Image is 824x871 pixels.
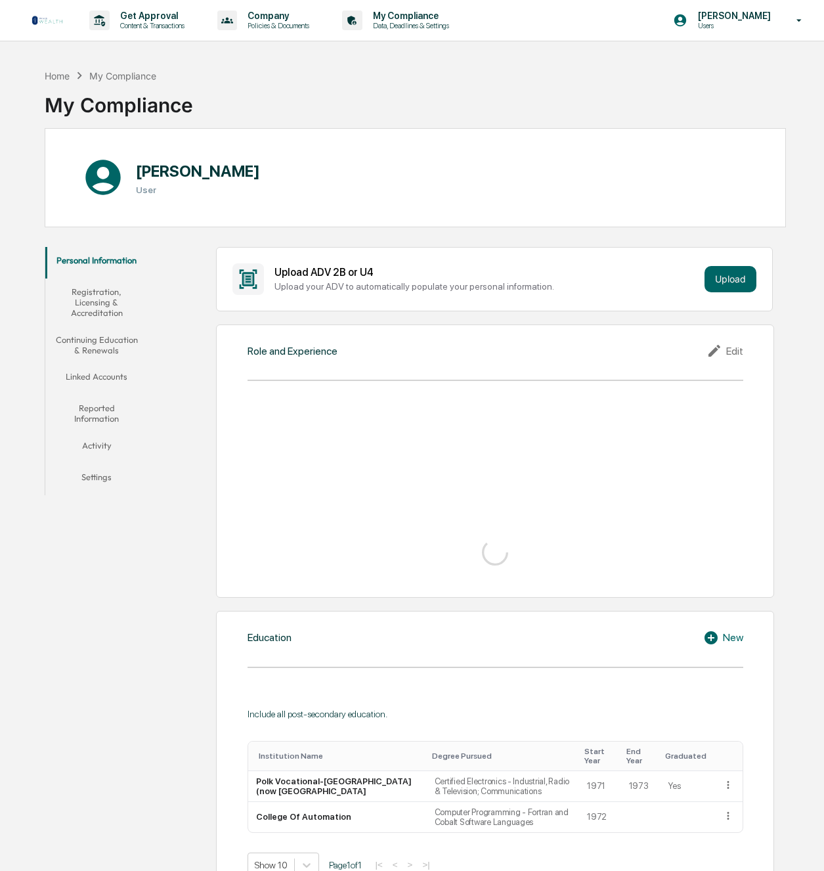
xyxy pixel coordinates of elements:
[110,21,191,30] p: Content & Transactions
[665,751,709,761] div: Toggle SortBy
[248,709,744,719] div: Include all post-secondary education.
[89,70,156,81] div: My Compliance
[274,266,699,279] div: Upload ADV 2B or U4
[687,21,777,30] p: Users
[45,247,148,495] div: secondary tabs example
[418,859,433,870] button: >|
[579,771,621,802] td: 1971
[725,751,737,761] div: Toggle SortBy
[45,247,148,279] button: Personal Information
[329,860,362,870] span: Page 1 of 1
[579,802,621,832] td: 1972
[362,11,456,21] p: My Compliance
[687,11,777,21] p: [PERSON_NAME]
[248,802,427,832] td: College Of Automation
[237,21,316,30] p: Policies & Documents
[45,432,148,464] button: Activity
[584,747,616,765] div: Toggle SortBy
[621,771,661,802] td: 1973
[703,630,743,646] div: New
[45,326,148,364] button: Continuing Education & Renewals
[389,859,402,870] button: <
[45,395,148,432] button: Reported Information
[45,464,148,495] button: Settings
[248,345,337,357] div: Role and Experience
[362,21,456,30] p: Data, Deadlines & Settings
[45,83,193,117] div: My Compliance
[404,859,417,870] button: >
[45,70,70,81] div: Home
[237,11,316,21] p: Company
[32,15,63,26] img: logo
[706,343,743,359] div: Edit
[45,363,148,395] button: Linked Accounts
[259,751,422,761] div: Toggle SortBy
[248,631,292,644] div: Education
[136,185,260,195] h3: User
[427,802,579,832] td: Computer Programming - Fortran and Cobalt Software Languages
[274,281,699,292] div: Upload your ADV to automatically populate your personal information.
[372,859,387,870] button: |<
[705,266,756,292] button: Upload
[427,771,579,802] td: Certified Electronics - Industrial, Radio & Television; Communications
[626,747,655,765] div: Toggle SortBy
[248,771,427,802] td: Polk Vocational-[GEOGRAPHIC_DATA] (now [GEOGRAPHIC_DATA]
[432,751,574,761] div: Toggle SortBy
[45,279,148,326] button: Registration, Licensing & Accreditation
[136,162,260,181] h1: [PERSON_NAME]
[110,11,191,21] p: Get Approval
[660,771,714,802] td: Yes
